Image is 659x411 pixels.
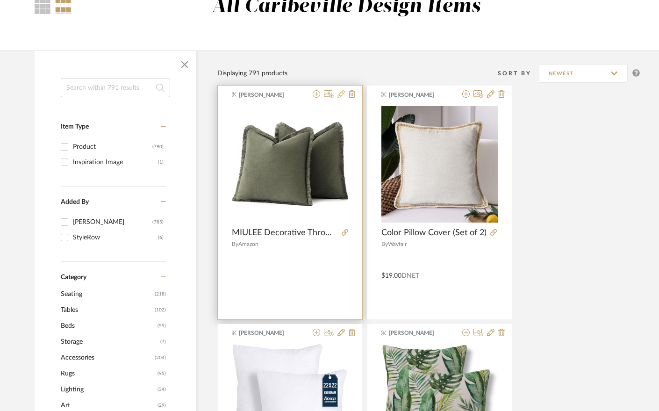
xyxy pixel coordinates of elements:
[158,230,164,245] div: (6)
[61,199,89,205] span: Added By
[61,382,155,397] span: Lighting
[381,228,487,238] span: Color Pillow Cover (Set of 2)
[389,329,448,337] span: [PERSON_NAME]
[389,91,448,99] span: [PERSON_NAME]
[73,230,158,245] div: StyleRow
[238,241,258,247] span: Amazon
[381,241,388,247] span: By
[61,286,152,302] span: Seating
[217,68,287,79] div: Displaying 791 products
[61,366,155,382] span: Rugs
[160,334,166,349] span: (7)
[498,69,539,78] div: Sort By
[232,241,238,247] span: By
[401,273,419,279] span: DNET
[152,215,164,230] div: (785)
[61,318,155,334] span: Beds
[61,123,89,130] span: Item Type
[232,122,348,206] img: MIULEE Decorative Throw Pillow Covers Neutral Linen Fringe Throw Pillows Euro Shams Set of 2 Oliv...
[61,334,158,350] span: Storage
[158,318,166,333] span: (55)
[381,273,401,279] span: $19.00
[239,91,298,99] span: [PERSON_NAME]
[381,106,498,223] img: Color Pillow Cover (Set of 2)
[175,55,194,74] button: Close
[388,241,407,247] span: Wayfair
[61,302,152,318] span: Tables
[73,215,152,230] div: [PERSON_NAME]
[155,287,166,302] span: (218)
[158,382,166,397] span: (34)
[73,139,152,154] div: Product
[61,79,170,97] input: Search within 791 results
[158,155,164,170] div: (1)
[158,366,166,381] span: (95)
[73,155,158,170] div: Inspiration Image
[152,139,164,154] div: (790)
[61,274,86,281] span: Category
[155,303,166,317] span: (102)
[239,329,298,337] span: [PERSON_NAME]
[232,106,348,223] div: 0
[232,228,338,238] span: MIULEE Decorative Throw Pillow Covers Neutral Linen Fringe Throw Pillows Euro Shams Set of 2 [PER...
[155,350,166,365] span: (204)
[61,350,152,366] span: Accessories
